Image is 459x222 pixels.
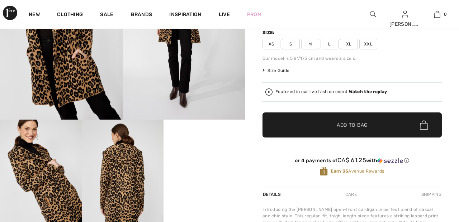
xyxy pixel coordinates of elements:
[262,112,442,137] button: Add to Bag
[219,11,230,18] a: Live
[337,121,368,129] span: Add to Bag
[265,88,273,96] img: Watch the replay
[359,39,377,49] span: XXL
[321,39,339,49] span: L
[389,20,421,28] div: [PERSON_NAME]
[402,10,408,19] img: My Info
[164,120,245,160] video: Your browser does not support the video tag.
[262,39,280,49] span: XS
[3,6,17,20] img: 1ère Avenue
[247,11,261,18] a: Prom
[301,39,319,49] span: M
[169,11,201,19] span: Inspiration
[420,120,428,130] img: Bag.svg
[377,158,403,164] img: Sezzle
[262,188,283,201] div: Details
[262,67,289,74] span: Size Guide
[420,188,442,201] div: Shipping
[29,11,40,19] a: New
[339,188,363,201] div: Care
[262,157,442,166] div: or 4 payments ofCA$ 61.25withSezzle Click to learn more about Sezzle
[349,89,387,94] strong: Watch the replay
[262,29,276,36] div: Size:
[331,169,348,174] strong: Earn 35
[434,10,440,19] img: My Bag
[11,5,30,11] span: 1 new
[337,156,366,164] span: CA$ 61.25
[282,39,300,49] span: S
[262,55,442,62] div: Our model is 5'8"/173 cm and wears a size 6.
[100,11,113,19] a: Sale
[370,10,376,19] img: search the website
[340,39,358,49] span: XL
[320,166,328,176] img: Avenue Rewards
[444,11,447,18] span: 0
[331,168,384,174] span: Avenue Rewards
[57,11,83,19] a: Clothing
[402,11,408,18] a: Sign In
[262,157,442,164] div: or 4 payments of with
[131,11,152,19] a: Brands
[421,10,453,19] a: 0
[275,90,387,94] div: Featured in our live fashion event.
